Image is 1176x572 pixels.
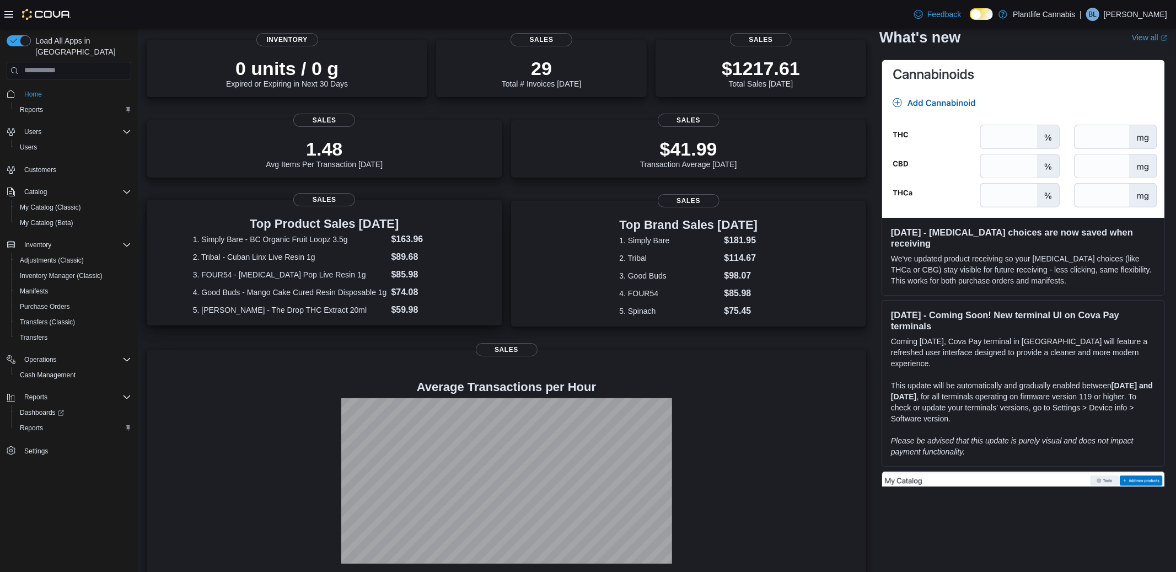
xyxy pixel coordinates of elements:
a: Dashboards [11,405,136,420]
span: Customers [20,163,131,177]
button: Inventory Manager (Classic) [11,268,136,284]
span: Users [20,125,131,138]
h3: Top Brand Sales [DATE] [619,218,758,232]
span: Catalog [20,185,131,199]
button: Reports [11,420,136,436]
span: Users [24,127,41,136]
a: Transfers [15,331,52,344]
p: We've updated product receiving so your [MEDICAL_DATA] choices (like THCa or CBG) stay visible fo... [891,253,1156,286]
button: Operations [20,353,61,366]
span: Adjustments (Classic) [20,256,84,265]
div: Avg Items Per Transaction [DATE] [266,138,383,169]
span: BL [1089,8,1097,21]
button: Settings [2,442,136,458]
span: Dashboards [20,408,64,417]
p: Plantlife Cannabis [1013,8,1075,21]
a: Adjustments (Classic) [15,254,88,267]
button: Cash Management [11,367,136,383]
dd: $59.98 [391,303,456,317]
div: Transaction Average [DATE] [640,138,737,169]
a: Manifests [15,285,52,298]
div: Total # Invoices [DATE] [502,57,581,88]
span: Settings [20,443,131,457]
div: Expired or Expiring in Next 30 Days [226,57,348,88]
a: Dashboards [15,406,68,419]
button: Catalog [20,185,51,199]
p: This update will be automatically and gradually enabled between , for all terminals operating on ... [891,380,1156,424]
button: Users [2,124,136,140]
span: Sales [293,114,355,127]
dt: 3. FOUR54 - [MEDICAL_DATA] Pop Live Resin 1g [193,269,387,280]
button: Reports [11,102,136,117]
span: My Catalog (Classic) [20,203,81,212]
a: Transfers (Classic) [15,316,79,329]
dt: 5. Spinach [619,306,719,317]
a: Feedback [910,3,965,25]
span: Feedback [927,9,961,20]
strong: [DATE] and [DATE] [891,381,1153,401]
span: Inventory Manager (Classic) [20,271,103,280]
span: Sales [293,193,355,206]
span: Sales [511,33,572,46]
a: View allExternal link [1132,33,1167,42]
span: Operations [20,353,131,366]
p: 1.48 [266,138,383,160]
span: Inventory [256,33,318,46]
dt: 2. Tribal - Cuban Linx Live Resin 1g [193,252,387,263]
dt: 4. FOUR54 [619,288,719,299]
dt: 3. Good Buds [619,270,719,281]
button: Users [20,125,46,138]
span: Reports [15,103,131,116]
p: 29 [502,57,581,79]
span: Sales [658,114,719,127]
img: Cova [22,9,71,20]
span: Transfers (Classic) [15,316,131,329]
span: Cash Management [20,371,76,379]
span: Purchase Orders [20,302,70,311]
p: 0 units / 0 g [226,57,348,79]
a: Home [20,88,46,101]
p: | [1080,8,1082,21]
h4: Average Transactions per Hour [155,381,857,394]
button: Manifests [11,284,136,299]
span: Users [15,141,131,154]
svg: External link [1161,35,1167,41]
button: Adjustments (Classic) [11,253,136,268]
span: Home [24,90,42,99]
input: Dark Mode [970,8,993,20]
span: Sales [658,194,719,207]
span: My Catalog (Classic) [15,201,131,214]
div: Bruno Leest [1086,8,1099,21]
nav: Complex example [7,82,131,488]
span: Reports [20,391,131,404]
span: Users [20,143,37,152]
span: Reports [15,421,131,435]
button: Customers [2,162,136,178]
a: Reports [15,103,47,116]
a: Reports [15,421,47,435]
a: My Catalog (Beta) [15,216,78,229]
span: Transfers [15,331,131,344]
span: Inventory [24,240,51,249]
dt: 4. Good Buds - Mango Cake Cured Resin Disposable 1g [193,287,387,298]
button: Operations [2,352,136,367]
button: Transfers [11,330,136,345]
span: My Catalog (Beta) [15,216,131,229]
a: Customers [20,163,61,177]
dd: $85.98 [391,268,456,281]
span: Sales [730,33,792,46]
span: Transfers [20,333,47,342]
span: Inventory Manager (Classic) [15,269,131,282]
button: Home [2,86,136,102]
a: Users [15,141,41,154]
button: Inventory [2,237,136,253]
span: Load All Apps in [GEOGRAPHIC_DATA] [31,35,131,57]
dd: $181.95 [724,234,758,247]
span: Home [20,87,131,101]
span: Reports [20,105,43,114]
p: Coming [DATE], Cova Pay terminal in [GEOGRAPHIC_DATA] will feature a refreshed user interface des... [891,336,1156,369]
a: Purchase Orders [15,300,74,313]
dt: 2. Tribal [619,253,719,264]
button: My Catalog (Classic) [11,200,136,215]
